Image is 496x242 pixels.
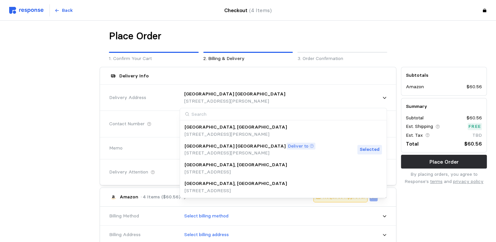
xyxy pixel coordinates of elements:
[184,98,285,105] p: [STREET_ADDRESS][PERSON_NAME]
[464,140,482,148] p: $60.56
[185,124,287,131] p: [GEOGRAPHIC_DATA], [GEOGRAPHIC_DATA]
[109,212,139,220] span: Billing Method
[466,114,482,122] p: $60.56
[184,231,229,238] p: Select billing address
[185,150,315,157] p: [STREET_ADDRESS][PERSON_NAME]
[472,132,482,139] p: TBD
[109,94,146,101] span: Delivery Address
[185,131,287,138] p: [STREET_ADDRESS][PERSON_NAME]
[185,187,287,194] p: [STREET_ADDRESS]
[466,83,482,91] p: $60.56
[141,193,180,201] p: · 4 Items ($60.56)
[406,132,423,139] p: Est. Tax
[185,143,286,150] p: [GEOGRAPHIC_DATA] [GEOGRAPHIC_DATA]
[297,55,387,62] p: 3. Order Confirmation
[185,180,287,187] p: [GEOGRAPHIC_DATA], [GEOGRAPHIC_DATA]
[185,169,287,176] p: [STREET_ADDRESS]
[109,145,123,152] span: Memo
[249,7,272,13] span: (4 Items)
[401,155,487,169] button: Place Order
[406,114,424,122] p: Subtotal
[453,178,484,184] a: privacy policy
[184,212,228,220] p: Select billing method
[401,171,487,185] p: By placing orders, you agree to Response's and
[119,72,149,79] h5: Delivery Info
[51,4,76,17] button: Back
[62,7,73,14] p: Back
[109,30,161,43] h1: Place Order
[180,108,387,120] input: Search
[406,123,433,130] p: Est. Shipping
[184,91,285,98] p: [GEOGRAPHIC_DATA] [GEOGRAPHIC_DATA]
[9,7,44,14] img: svg%3e
[203,55,293,62] p: 2. Billing & Delivery
[288,143,308,150] p: Deliver to
[109,120,145,128] span: Contact Number
[430,178,443,184] a: terms
[224,6,272,14] h4: Checkout
[109,55,199,62] p: 1. Confirm Your Cart
[468,123,481,130] p: Free
[429,158,459,166] p: Place Order
[406,83,424,91] p: Amazon
[185,161,287,169] p: [GEOGRAPHIC_DATA], [GEOGRAPHIC_DATA]
[406,72,482,79] h5: Subtotals
[100,188,396,206] button: Amazon· 4 Items ($60.56)Requires ApprovalSW
[360,146,380,153] p: Selected
[109,231,141,238] span: Billing Address
[406,140,419,148] p: Total
[109,169,148,176] span: Delivery Attention
[120,193,138,201] p: Amazon
[406,103,482,110] h5: Summary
